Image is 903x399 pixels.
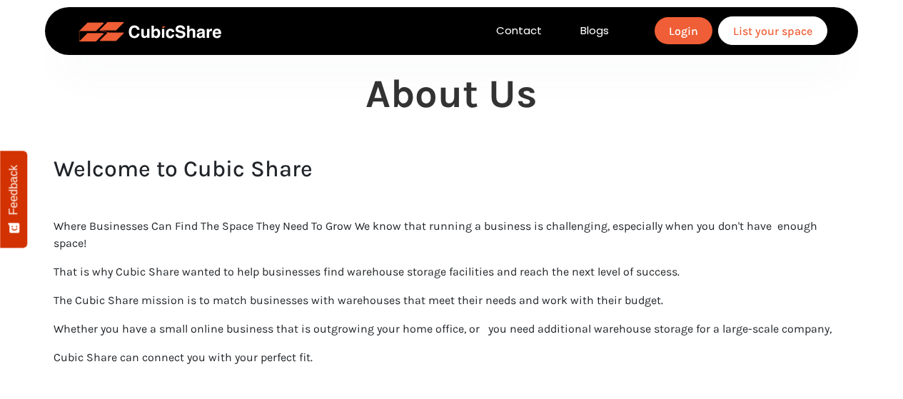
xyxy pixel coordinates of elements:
[718,16,827,45] a: List your space
[477,23,561,39] a: Contact
[54,71,850,117] h2: About Us
[54,218,850,252] p: Where Businesses Can Find The Space They Need To Grow We know that running a business is challeng...
[54,156,850,183] h2: Welcome to Cubic Share
[561,23,628,39] a: Blogs
[54,320,850,338] p: Whether you have a small online business that is outgrowing your home office, or you need additio...
[655,17,712,44] a: Login
[54,349,850,366] p: Cubic Share can connect you with your perfect fit.
[54,292,850,309] p: The Cubic Share mission is to match businesses with warehouses that meet their needs and work wit...
[7,165,20,215] span: Feedback
[54,263,850,281] p: That is why Cubic Share wanted to help businesses find warehouse storage facilities and reach the...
